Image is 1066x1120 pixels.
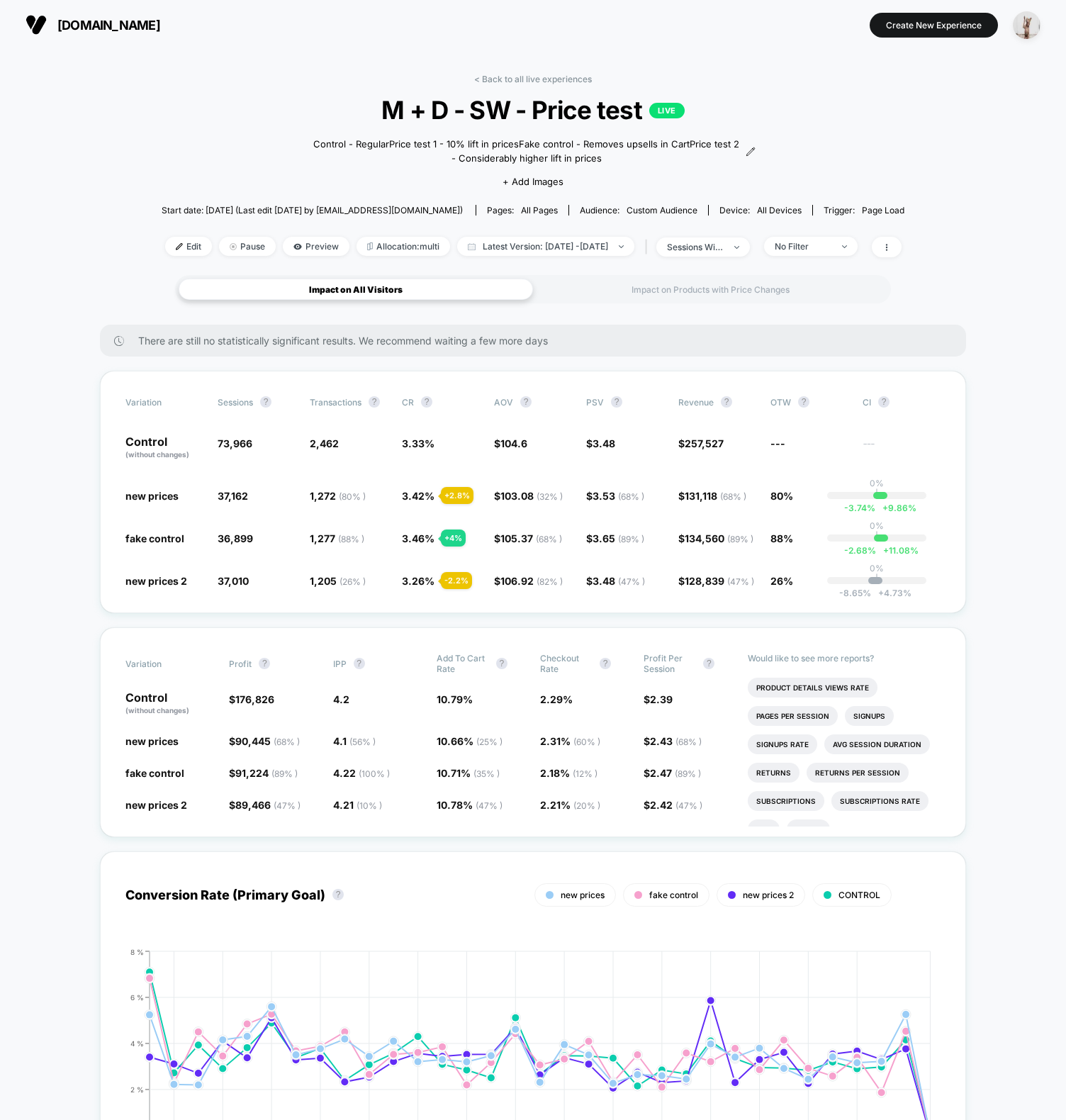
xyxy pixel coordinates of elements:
span: 3.26 % [402,575,434,587]
button: Create New Experience [870,13,998,38]
span: ( 47 % ) [274,800,301,811]
div: Audience: [580,205,697,215]
img: end [230,243,237,250]
span: 257,527 [685,437,724,449]
span: all devices [757,205,802,215]
li: Returns [748,763,799,783]
span: 10.79 % [437,693,473,705]
span: $ [644,767,701,779]
span: 37,162 [218,490,248,502]
span: $ [678,532,753,544]
span: 104.6 [500,437,527,449]
span: 90,445 [235,735,300,747]
button: ? [600,658,611,669]
tspan: 2 % [130,1085,144,1094]
span: 4.73 % [871,588,911,598]
span: 73,966 [218,437,252,449]
span: ( 20 % ) [573,800,600,811]
div: - 2.2 % [441,572,472,589]
span: ( 89 % ) [618,534,644,544]
span: new prices 2 [125,575,187,587]
li: Signups Rate [748,734,817,754]
div: sessions with impression [667,242,724,252]
span: new prices 2 [743,890,794,900]
p: 0% [870,478,884,488]
span: $ [586,575,645,587]
span: 131,118 [685,490,746,502]
li: Signups [845,706,894,726]
span: --- [770,437,785,449]
span: Start date: [DATE] (Last edit [DATE] by [EMAIL_ADDRESS][DOMAIN_NAME]) [162,205,463,215]
span: Sessions [218,397,253,408]
p: LIVE [649,103,685,118]
span: ( 12 % ) [573,768,597,779]
button: ? [260,396,271,408]
span: Control - RegularPrice test 1 - 10% lift in pricesFake control - Removes upsells in CartPrice tes... [310,138,743,165]
div: Impact on All Visitors [179,279,533,300]
p: | [875,573,878,584]
span: + [882,503,888,513]
span: new prices 2 [125,799,187,811]
span: $ [494,437,527,449]
span: ( 26 % ) [340,576,366,587]
span: $ [678,437,724,449]
span: 2,462 [310,437,339,449]
span: 37,010 [218,575,249,587]
span: CR [402,397,414,408]
span: 4.22 [333,767,390,779]
span: $ [494,532,562,544]
span: Preview [283,237,349,256]
span: ( 68 % ) [536,534,562,544]
li: Subscriptions [748,791,824,811]
span: 3.48 [593,437,615,449]
tspan: 6 % [130,993,144,1002]
span: ( 82 % ) [537,576,563,587]
img: ppic [1013,11,1040,39]
span: $ [229,735,300,747]
p: | [875,531,878,542]
span: $ [644,693,673,705]
span: -3.74 % [844,503,875,513]
span: 2.31 % [540,735,600,747]
span: 26% [770,575,793,587]
span: ( 47 % ) [727,576,754,587]
button: ? [259,658,270,669]
span: 2.47 [650,767,701,779]
a: < Back to all live experiences [474,74,592,84]
span: $ [229,799,301,811]
span: Device: [708,205,812,215]
span: Page Load [862,205,904,215]
img: end [619,245,624,248]
button: ? [703,658,714,669]
span: 4.2 [333,693,349,705]
li: Product Details Views Rate [748,678,877,698]
span: 4.1 [333,735,376,747]
span: ( 47 % ) [618,576,645,587]
button: ? [878,396,890,408]
button: ? [421,396,432,408]
span: fake control [649,890,698,900]
span: $ [644,735,702,747]
span: --- [863,439,941,460]
span: 3.46 % [402,532,434,544]
span: + Add Images [503,176,563,187]
span: $ [678,490,746,502]
span: ( 47 % ) [476,800,503,811]
img: edit [176,243,183,250]
span: ( 100 % ) [359,768,390,779]
span: Latest Version: [DATE] - [DATE] [457,237,634,256]
p: | [875,488,878,499]
span: 4.21 [333,799,382,811]
span: 10.71 % [437,767,500,779]
span: $ [229,767,298,779]
p: Control [125,692,215,716]
span: 89,466 [235,799,301,811]
span: ( 56 % ) [349,737,376,747]
tspan: 8 % [130,948,144,956]
span: 10.66 % [437,735,503,747]
span: [DOMAIN_NAME] [57,18,160,33]
span: $ [229,693,274,705]
span: 3.42 % [402,490,434,502]
span: Allocation: multi [357,237,450,256]
li: Subscriptions Rate [831,791,928,811]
